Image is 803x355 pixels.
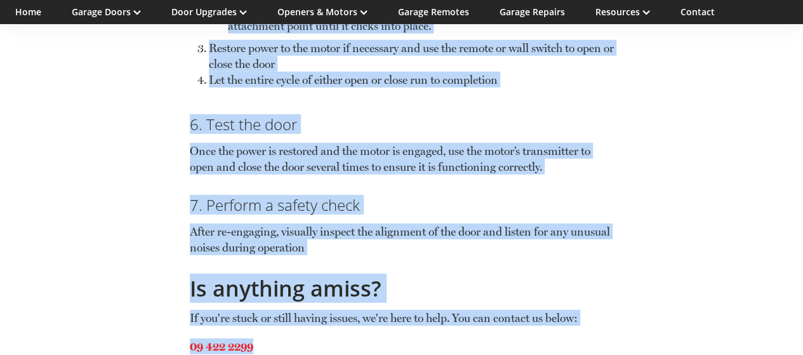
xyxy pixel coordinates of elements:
[500,6,565,18] a: Garage Repairs
[209,40,614,72] p: Restore power to the motor if necessary and use the remote or wall switch to open or close the door
[398,6,469,18] a: Garage Remotes
[277,6,368,18] a: Openers & Motors
[595,6,650,18] a: Resources
[190,143,614,175] p: Once the power is restored and the motor is engaged, use the motor’s transmitter to open and clos...
[209,72,614,88] p: Let the entire cycle of either open or close run to completion
[190,340,253,353] a: 09 422 2299
[72,6,141,18] a: Garage Doors
[190,114,614,134] h3: 6. Test the door
[190,195,614,215] h3: 7. Perform a safety check
[171,6,247,18] a: Door Upgrades
[680,6,715,18] a: Contact
[190,224,614,255] p: After re-engaging, visually inspect the alignment of the door and listen for any unusual noises d...
[190,310,614,338] p: If you're stuck or still having issues, we're here to help. You can contact us below:
[190,276,614,302] h2: Is anything amiss?
[15,6,41,18] a: Home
